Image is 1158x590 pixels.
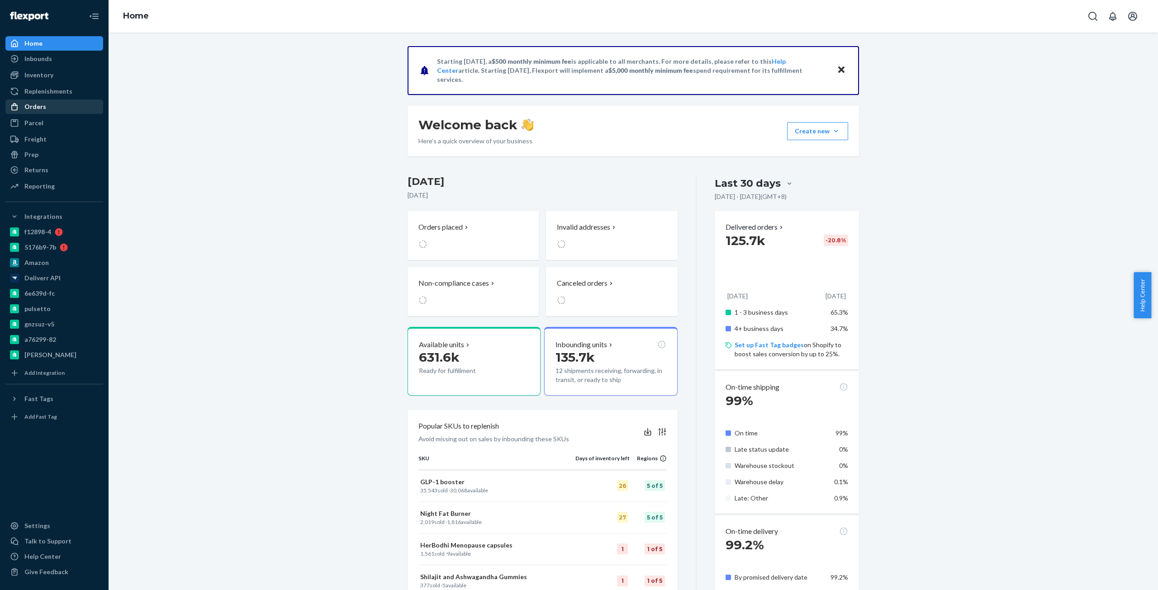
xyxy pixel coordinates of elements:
span: 0.1% [834,478,848,486]
div: Last 30 days [715,176,781,190]
span: 9 [447,550,450,557]
button: Open notifications [1104,7,1122,25]
button: Invalid addresses [546,211,677,260]
span: $500 monthly minimum fee [492,57,571,65]
span: 125.7k [726,233,765,248]
button: Inbounding units135.7k12 shipments receiving, forwarding, in transit, or ready to ship [544,327,677,396]
div: Talk to Support [24,537,71,546]
div: Prep [24,150,38,159]
button: Give Feedback [5,565,103,579]
div: -20.8 % [824,235,848,246]
ol: breadcrumbs [116,3,156,29]
span: 0% [839,445,848,453]
button: Canceled orders [546,267,677,316]
a: Deliverr API [5,271,103,285]
div: 5176b9-7b [24,243,56,252]
p: sold · available [420,518,574,526]
p: Ready for fulfillment [419,366,503,375]
button: Close [835,64,847,77]
a: Replenishments [5,84,103,99]
div: f12898-4 [24,227,51,236]
a: Set up Fast Tag badges [735,341,804,349]
p: 12 shipments receiving, forwarding, in transit, or ready to ship [555,366,666,384]
div: Freight [24,135,47,144]
p: Late status update [735,445,824,454]
button: Close Navigation [85,7,103,25]
p: Available units [419,340,464,350]
a: 5176b9-7b [5,240,103,255]
th: Days of inventory left [575,454,630,470]
a: pulsetto [5,302,103,316]
div: Give Feedback [24,567,68,576]
div: 1 [617,576,628,586]
a: Home [5,36,103,51]
div: 1 of 5 [645,576,665,586]
a: Add Fast Tag [5,410,103,424]
div: Amazon [24,258,49,267]
a: Reporting [5,179,103,194]
a: 6e639d-fc [5,286,103,301]
a: Returns [5,163,103,177]
button: Non-compliance cases [408,267,539,316]
span: 35,543 [420,487,437,494]
a: Add Integration [5,366,103,380]
div: Help Center [24,552,61,561]
div: 1 of 5 [645,543,665,554]
p: On-time delivery [726,526,778,537]
a: Help Center [5,549,103,564]
p: Starting [DATE], a is applicable to all merchants. For more details, please refer to this article... [437,57,828,84]
button: Open account menu [1124,7,1142,25]
p: Invalid addresses [557,222,610,232]
p: Warehouse delay [735,477,824,486]
div: [PERSON_NAME] [24,350,76,359]
div: a76299-82 [24,335,56,344]
span: 99% [835,429,848,437]
p: Late: Other [735,494,824,503]
span: 5 [442,582,446,589]
p: Canceled orders [557,278,607,288]
a: Home [123,11,149,21]
p: sold · available [420,581,574,589]
div: 26 [617,480,628,491]
p: Non-compliance cases [418,278,489,288]
div: Replenishments [24,87,72,96]
span: 377 [420,582,430,589]
p: Inbounding units [555,340,607,350]
p: GLP-1 booster [420,477,574,486]
span: 65.3% [831,308,848,316]
span: 1,816 [447,519,461,525]
p: on Shopify to boost sales conversion by up to 25%. [735,340,848,359]
div: Regions [630,454,667,462]
span: Help Center [1134,272,1151,318]
span: $5,000 monthly minimum fee [608,66,693,74]
p: Warehouse stockout [735,461,824,470]
div: Inventory [24,71,53,80]
button: Orders placed [408,211,539,260]
div: 5 of 5 [645,512,665,523]
a: Prep [5,147,103,162]
span: 0.9% [834,494,848,502]
h3: [DATE] [408,175,678,189]
p: By promised delivery date [735,573,824,582]
div: Integrations [24,212,62,221]
span: 99% [726,393,753,408]
span: 34.7% [831,325,848,332]
a: Orders [5,99,103,114]
div: Add Fast Tag [24,413,57,420]
img: Flexport logo [10,12,48,21]
a: Freight [5,132,103,146]
button: Delivered orders [726,222,785,232]
div: 1 [617,543,628,554]
p: Here’s a quick overview of your business [418,137,534,146]
a: [PERSON_NAME] [5,348,103,362]
p: 1 - 3 business days [735,308,824,317]
button: Available units631.6kReady for fulfillment [408,327,541,396]
a: Settings [5,519,103,533]
a: f12898-4 [5,225,103,239]
a: Inbounds [5,52,103,66]
h1: Welcome back [418,117,534,133]
a: Talk to Support [5,534,103,548]
button: Fast Tags [5,392,103,406]
p: [DATE] - [DATE] ( GMT+8 ) [715,192,787,201]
